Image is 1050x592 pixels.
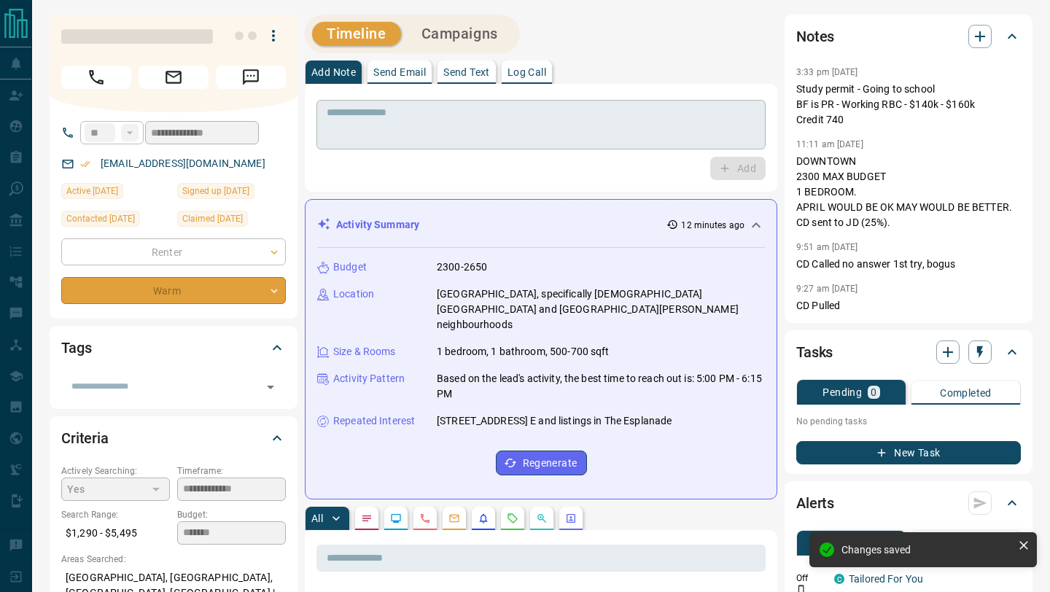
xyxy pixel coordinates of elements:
div: Criteria [61,421,286,456]
p: CD Pulled [796,298,1021,313]
div: Alerts [796,486,1021,521]
p: Add Note [311,67,356,77]
span: Active [DATE] [66,184,118,198]
span: Message [216,66,286,89]
h2: Alerts [796,491,834,515]
span: Call [61,66,131,89]
svg: Requests [507,513,518,524]
p: Based on the lead's activity, the best time to reach out is: 5:00 PM - 6:15 PM [437,371,765,402]
div: Thu Mar 20 2025 [177,211,286,231]
div: Changes saved [841,544,1012,556]
svg: Opportunities [536,513,548,524]
button: Open [260,377,281,397]
p: Budget: [177,508,286,521]
span: Contacted [DATE] [66,211,135,226]
p: Location [333,287,374,302]
div: Tags [61,330,286,365]
p: 9:51 am [DATE] [796,242,858,252]
svg: Email Verified [80,159,90,169]
div: Renter [61,238,286,265]
p: Off [796,572,825,585]
p: [GEOGRAPHIC_DATA], specifically [DEMOGRAPHIC_DATA][GEOGRAPHIC_DATA] and [GEOGRAPHIC_DATA][PERSON_... [437,287,765,332]
p: Repeated Interest [333,413,415,429]
h2: Tags [61,336,91,359]
h2: Tasks [796,340,833,364]
p: Study permit - Going to school BF is PR - Working RBC - $140k - $160k Credit 740 [796,82,1021,128]
p: 2300-2650 [437,260,487,275]
p: 0 [871,387,876,397]
p: Log Call [507,67,546,77]
button: Campaigns [407,22,513,46]
button: New Task [796,441,1021,464]
div: Tasks [796,335,1021,370]
div: Notes [796,19,1021,54]
div: Tue Aug 12 2025 [61,183,170,203]
svg: Listing Alerts [478,513,489,524]
p: Size & Rooms [333,344,396,359]
p: [STREET_ADDRESS] E and listings in The Esplanade [437,413,672,429]
p: Areas Searched: [61,553,286,566]
p: 3:33 pm [DATE] [796,67,858,77]
span: Signed up [DATE] [182,184,249,198]
svg: Notes [361,513,373,524]
p: Send Email [373,67,426,77]
div: Activity Summary12 minutes ago [317,211,765,238]
p: Activity Pattern [333,371,405,386]
svg: Emails [448,513,460,524]
svg: Lead Browsing Activity [390,513,402,524]
svg: Agent Actions [565,513,577,524]
div: Yes [61,478,170,501]
button: Timeline [312,22,401,46]
p: 11:11 am [DATE] [796,139,863,149]
p: Send Text [443,67,490,77]
span: Claimed [DATE] [182,211,243,226]
div: Tue Mar 18 2025 [177,183,286,203]
p: Pending [822,387,862,397]
p: All [311,513,323,523]
p: 1 bedroom, 1 bathroom, 500-700 sqft [437,344,610,359]
h2: Criteria [61,427,109,450]
p: Budget [333,260,367,275]
p: $1,290 - $5,495 [61,521,170,545]
button: Regenerate [496,451,587,475]
p: Activity Summary [336,217,419,233]
div: Warm [61,277,286,304]
p: Completed [940,388,992,398]
svg: Calls [419,513,431,524]
span: Email [139,66,209,89]
p: Search Range: [61,508,170,521]
p: 9:27 am [DATE] [796,284,858,294]
p: DOWNTOWN 2300 MAX BUDGET 1 BEDROOM. APRIL WOULD BE OK MAY WOULD BE BETTER. CD sent to JD (25%). [796,154,1021,230]
h2: Notes [796,25,834,48]
p: Timeframe: [177,464,286,478]
p: 12 minutes ago [681,219,744,232]
p: No pending tasks [796,410,1021,432]
div: Wed Mar 19 2025 [61,211,170,231]
p: CD Called no answer 1st try, bogus [796,257,1021,272]
p: Actively Searching: [61,464,170,478]
a: [EMAIL_ADDRESS][DOMAIN_NAME] [101,157,265,169]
